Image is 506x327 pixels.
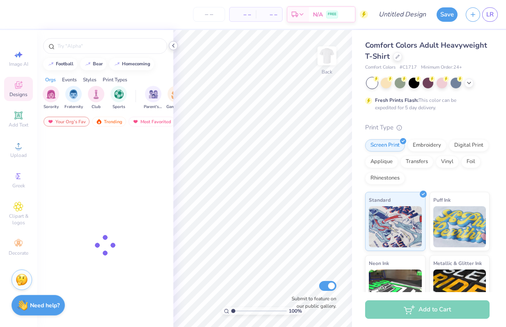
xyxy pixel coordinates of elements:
img: Puff Ink [433,206,486,247]
button: filter button [64,86,83,110]
div: Events [62,76,77,83]
span: Fraternity [64,104,83,110]
div: filter for Parent's Weekend [144,86,163,110]
div: football [56,62,74,66]
button: filter button [144,86,163,110]
button: homecoming [109,58,154,70]
span: Standard [369,196,391,204]
button: Save [437,7,458,22]
div: filter for Club [88,86,104,110]
input: – – [193,7,225,22]
label: Submit to feature on our public gallery. [287,295,336,310]
span: Add Text [9,122,28,128]
span: Clipart & logos [4,213,33,226]
div: Digital Print [449,139,489,152]
img: Sorority Image [46,90,56,99]
span: Minimum Order: 24 + [421,64,462,71]
img: Back [319,48,335,64]
span: Sorority [44,104,59,110]
div: Most Favorited [129,117,175,127]
img: most_fav.gif [132,119,139,124]
img: Club Image [92,90,101,99]
span: Comfort Colors [365,64,396,71]
span: Comfort Colors Adult Heavyweight T-Shirt [365,40,487,61]
div: Applique [365,156,398,168]
span: Upload [10,152,27,159]
div: filter for Game Day [166,86,185,110]
span: Image AI [9,61,28,67]
strong: Fresh Prints Flash: [375,97,419,104]
div: Foil [461,156,481,168]
span: Club [92,104,101,110]
div: This color can be expedited for 5 day delivery. [375,97,476,111]
img: trend_line.gif [114,62,120,67]
button: filter button [43,86,59,110]
span: FREE [328,12,336,17]
img: Standard [369,206,422,247]
div: Screen Print [365,139,405,152]
span: Parent's Weekend [144,104,163,110]
img: trend_line.gif [85,62,91,67]
span: Metallic & Glitter Ink [433,259,482,267]
img: trend_line.gif [48,62,54,67]
div: Orgs [45,76,56,83]
div: Rhinestones [365,172,405,184]
span: Sports [113,104,125,110]
button: football [43,58,77,70]
span: Decorate [9,250,28,256]
span: Puff Ink [433,196,451,204]
span: Designs [9,91,28,98]
span: N/A [313,10,323,19]
div: Transfers [400,156,433,168]
img: Metallic & Glitter Ink [433,269,486,311]
div: Trending [92,117,126,127]
div: bear [93,62,103,66]
div: Print Types [103,76,127,83]
img: Parent's Weekend Image [149,90,158,99]
span: – – [235,10,251,19]
img: trending.gif [96,119,102,124]
div: filter for Sports [110,86,127,110]
img: Sports Image [114,90,124,99]
span: LR [486,10,494,19]
a: LR [482,7,498,22]
div: Embroidery [407,139,446,152]
div: Vinyl [436,156,459,168]
div: Your Org's Fav [44,117,90,127]
span: Neon Ink [369,259,389,267]
button: filter button [110,86,127,110]
div: filter for Sorority [43,86,59,110]
span: 100 % [289,307,302,315]
button: filter button [88,86,104,110]
div: filter for Fraternity [64,86,83,110]
span: – – [261,10,277,19]
span: Greek [12,182,25,189]
img: Fraternity Image [69,90,78,99]
div: Back [322,68,332,76]
button: bear [80,58,106,70]
input: Untitled Design [372,6,432,23]
img: most_fav.gif [47,119,54,124]
span: Game Day [166,104,185,110]
strong: Need help? [30,302,60,309]
button: filter button [166,86,185,110]
div: Print Type [365,123,490,132]
img: Game Day Image [171,90,181,99]
div: Styles [83,76,97,83]
div: homecoming [122,62,150,66]
span: # C1717 [400,64,417,71]
input: Try "Alpha" [57,42,162,50]
img: Neon Ink [369,269,422,311]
